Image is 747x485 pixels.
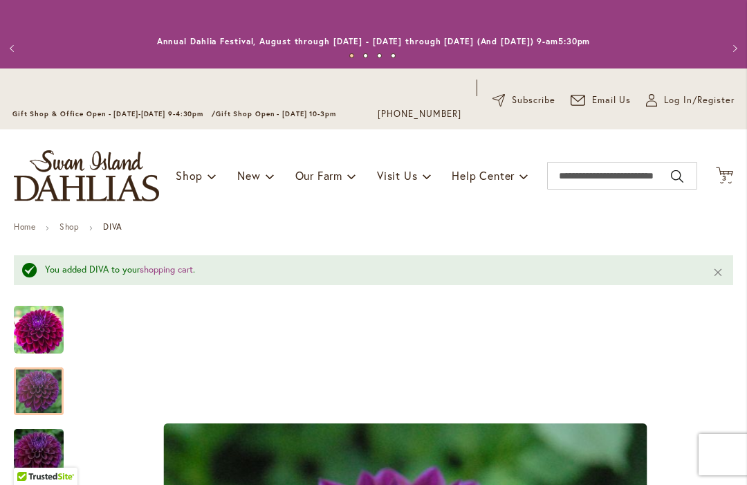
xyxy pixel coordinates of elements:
[391,53,396,58] button: 4 of 4
[377,168,417,183] span: Visit Us
[716,167,733,185] button: 3
[157,36,591,46] a: Annual Dahlia Festival, August through [DATE] - [DATE] through [DATE] (And [DATE]) 9-am5:30pm
[14,292,77,354] div: Diva
[45,264,692,277] div: You added DIVA to your .
[14,221,35,232] a: Home
[378,107,461,121] a: [PHONE_NUMBER]
[363,53,368,58] button: 2 of 4
[10,436,49,475] iframe: Launch Accessibility Center
[492,93,555,107] a: Subscribe
[59,221,79,232] a: Shop
[512,93,555,107] span: Subscribe
[592,93,631,107] span: Email Us
[14,304,64,354] img: Diva
[452,168,515,183] span: Help Center
[103,221,122,232] strong: DIVA
[722,174,727,183] span: 3
[14,415,77,477] div: Diva
[14,354,77,415] div: Diva
[12,109,216,118] span: Gift Shop & Office Open - [DATE]-[DATE] 9-4:30pm /
[14,150,159,201] a: store logo
[176,168,203,183] span: Shop
[295,168,342,183] span: Our Farm
[216,109,336,118] span: Gift Shop Open - [DATE] 10-3pm
[571,93,631,107] a: Email Us
[377,53,382,58] button: 3 of 4
[140,264,193,275] a: shopping cart
[664,93,735,107] span: Log In/Register
[719,35,747,62] button: Next
[237,168,260,183] span: New
[349,53,354,58] button: 1 of 4
[646,93,735,107] a: Log In/Register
